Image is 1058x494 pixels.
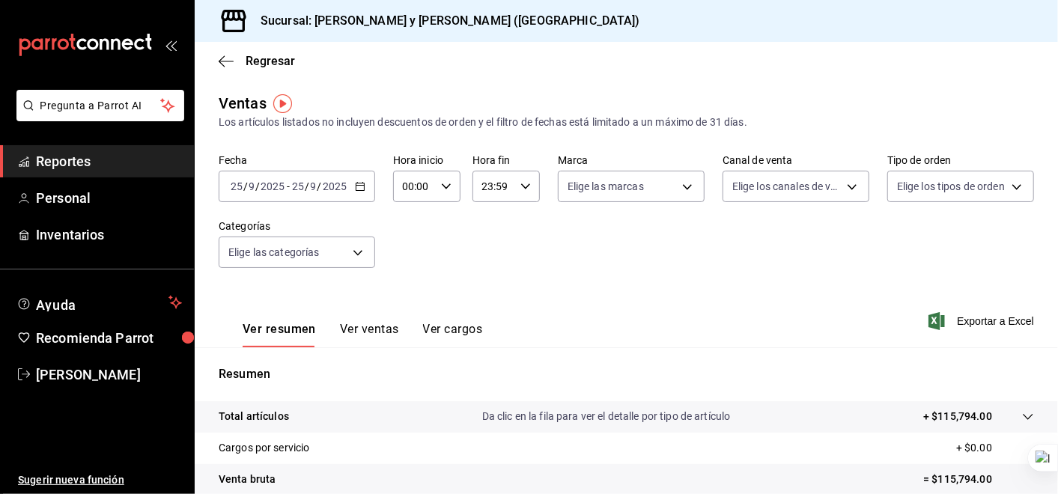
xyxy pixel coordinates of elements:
button: open_drawer_menu [165,39,177,51]
input: ---- [260,180,285,192]
span: Elige las categorías [228,245,320,260]
button: Pregunta a Parrot AI [16,90,184,121]
span: Reportes [36,151,182,171]
input: -- [230,180,243,192]
button: Regresar [219,54,295,68]
button: Exportar a Excel [931,312,1034,330]
h3: Sucursal: [PERSON_NAME] y [PERSON_NAME] ([GEOGRAPHIC_DATA]) [249,12,640,30]
input: -- [291,180,305,192]
button: Ver resumen [243,322,316,347]
input: ---- [322,180,347,192]
span: Elige las marcas [568,179,644,194]
span: / [305,180,309,192]
span: Inventarios [36,225,182,245]
span: Sugerir nueva función [18,472,182,488]
span: - [287,180,290,192]
span: Regresar [246,54,295,68]
span: Elige los canales de venta [732,179,842,194]
label: Categorías [219,222,375,232]
p: + $115,794.00 [923,409,992,424]
a: Pregunta a Parrot AI [10,109,184,124]
div: Ventas [219,92,267,115]
img: Tooltip marker [273,94,292,113]
label: Tipo de orden [887,156,1034,166]
input: -- [248,180,255,192]
div: navigation tabs [243,322,482,347]
span: [PERSON_NAME] [36,365,182,385]
div: Los artículos listados no incluyen descuentos de orden y el filtro de fechas está limitado a un m... [219,115,1034,130]
p: Venta bruta [219,472,276,487]
span: Ayuda [36,293,162,311]
p: Resumen [219,365,1034,383]
label: Hora fin [472,156,540,166]
span: Pregunta a Parrot AI [40,98,161,114]
p: Cargos por servicio [219,440,310,456]
label: Canal de venta [723,156,869,166]
p: + $0.00 [956,440,1034,456]
span: / [243,180,248,192]
input: -- [310,180,317,192]
button: Ver ventas [340,322,399,347]
button: Ver cargos [423,322,483,347]
label: Fecha [219,156,375,166]
span: Recomienda Parrot [36,328,182,348]
span: Elige los tipos de orden [897,179,1005,194]
p: Da clic en la fila para ver el detalle por tipo de artículo [482,409,731,424]
label: Marca [558,156,705,166]
p: = $115,794.00 [923,472,1034,487]
span: / [317,180,322,192]
span: Personal [36,188,182,208]
p: Total artículos [219,409,289,424]
span: / [255,180,260,192]
label: Hora inicio [393,156,460,166]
